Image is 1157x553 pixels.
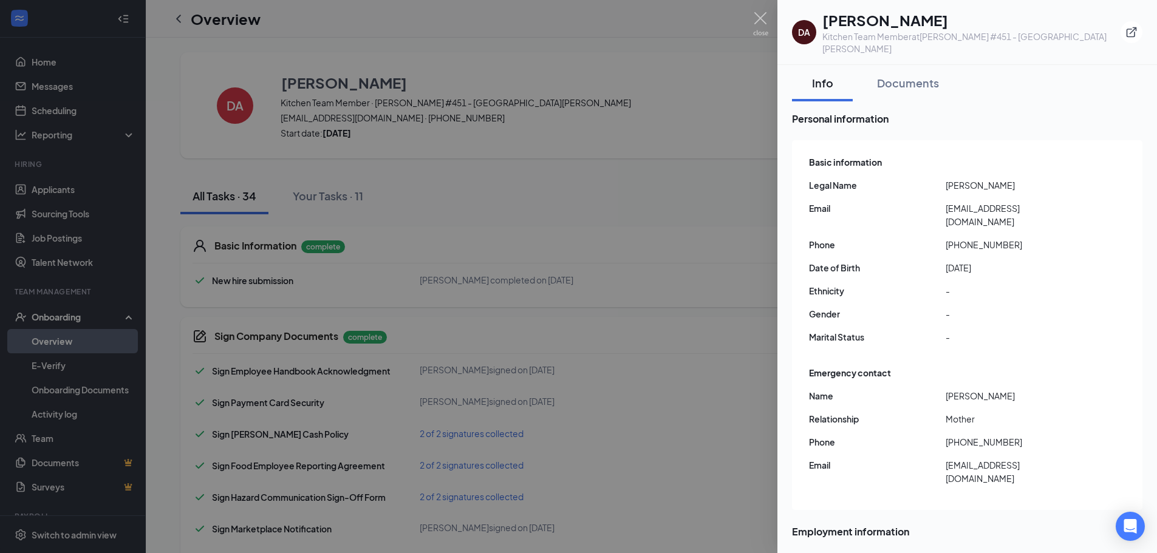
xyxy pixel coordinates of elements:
div: Info [804,75,841,90]
span: - [946,284,1082,297]
div: Documents [877,75,939,90]
span: Personal information [792,111,1142,126]
span: [PHONE_NUMBER] [946,238,1082,251]
div: Open Intercom Messenger [1116,512,1145,541]
span: [DATE] [946,261,1082,274]
h1: [PERSON_NAME] [822,10,1121,30]
span: [PHONE_NUMBER] [946,435,1082,449]
span: Mother [946,412,1082,426]
span: Gender [809,307,946,321]
span: Relationship [809,412,946,426]
div: Kitchen Team Member at [PERSON_NAME] #451 - [GEOGRAPHIC_DATA][PERSON_NAME] [822,30,1121,55]
span: Emergency contact [809,366,891,379]
span: Email [809,458,946,472]
span: Phone [809,435,946,449]
span: [EMAIL_ADDRESS][DOMAIN_NAME] [946,202,1082,228]
div: DA [798,26,810,38]
span: [PERSON_NAME] [946,389,1082,402]
span: - [946,307,1082,321]
span: - [946,330,1082,344]
span: Email [809,202,946,215]
span: Marital Status [809,330,946,344]
button: ExternalLink [1121,21,1142,43]
span: [EMAIL_ADDRESS][DOMAIN_NAME] [946,458,1082,485]
span: [PERSON_NAME] [946,178,1082,192]
span: Date of Birth [809,261,946,274]
span: Phone [809,238,946,251]
span: Legal Name [809,178,946,192]
span: Name [809,389,946,402]
span: Employment information [792,524,1142,539]
span: Basic information [809,155,882,169]
span: Ethnicity [809,284,946,297]
svg: ExternalLink [1125,26,1138,38]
